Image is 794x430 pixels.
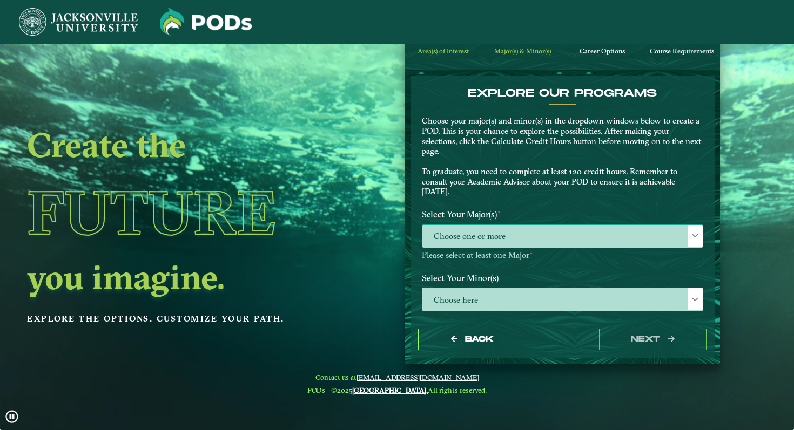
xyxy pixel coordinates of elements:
[356,373,479,381] a: [EMAIL_ADDRESS][DOMAIN_NAME]
[307,386,487,394] span: PODs - ©2025 All rights reserved.
[27,163,331,262] h1: Future
[19,8,138,36] img: Jacksonville University logo
[422,87,703,100] h4: EXPLORE OUR PROGRAMS
[650,47,714,55] span: Course Requirements
[599,329,707,351] button: next
[27,129,331,160] h2: Create the
[422,225,703,248] span: Choose one or more
[580,47,625,55] span: Career Options
[160,8,252,36] img: Jacksonville University logo
[27,311,331,327] p: Explore the options. Customize your path.
[494,47,551,55] span: Major(s) & Minor(s)
[422,288,703,311] span: Choose here
[497,208,501,216] sup: ⋆
[414,204,711,224] label: Select Your Major(s)
[529,249,533,257] sup: ⋆
[418,329,526,351] button: Back
[422,116,703,197] p: Choose your major(s) and minor(s) in the dropdown windows below to create a POD. This is your cha...
[414,268,711,288] label: Select Your Minor(s)
[465,335,494,344] span: Back
[27,262,331,292] h2: you imagine.
[418,47,469,55] span: Area(s) of Interest
[307,373,487,381] span: Contact us at
[422,250,703,261] p: Please select at least one Major
[352,386,428,394] a: [GEOGRAPHIC_DATA].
